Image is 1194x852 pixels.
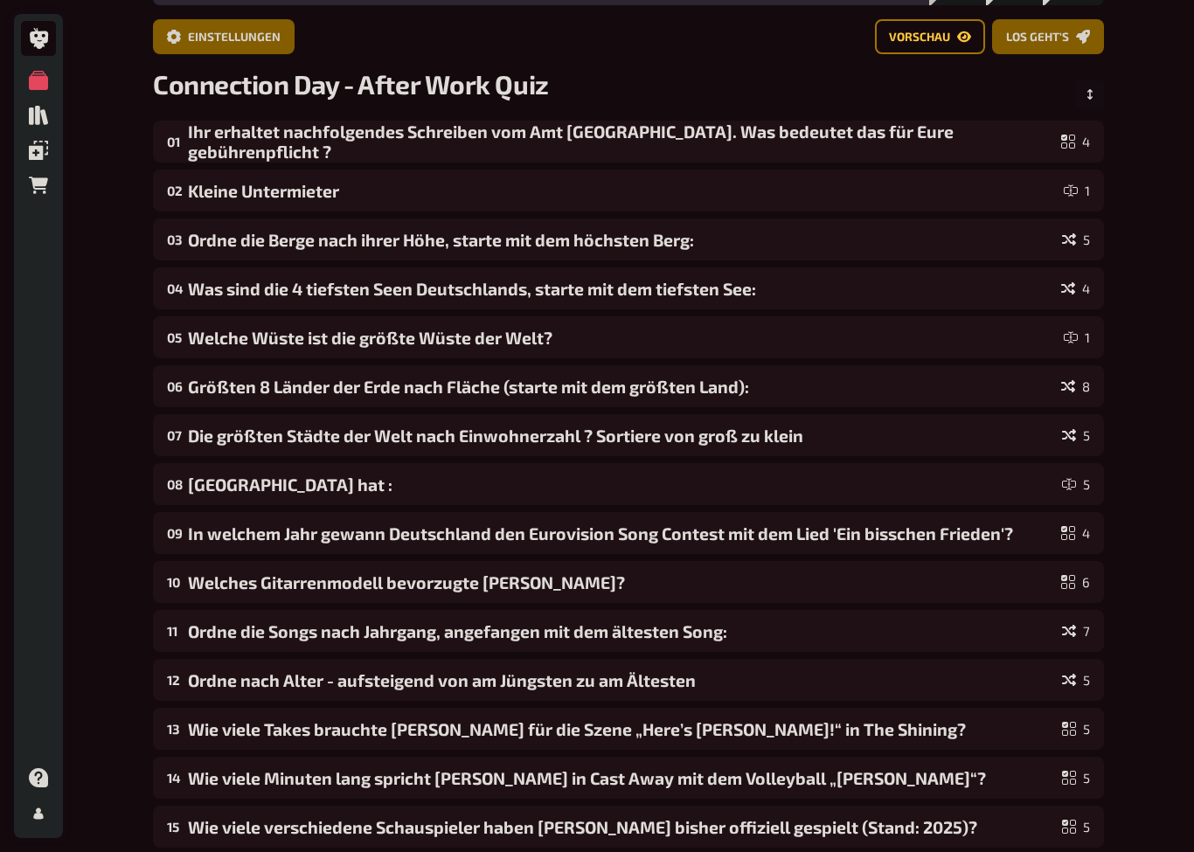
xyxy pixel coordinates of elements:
[188,817,1055,837] div: Wie viele verschiedene Schauspieler haben [PERSON_NAME] bisher offiziell gespielt (Stand: 2025)?
[167,770,181,786] div: 14
[188,121,1054,162] div: Ihr erhaltet nachfolgendes Schreiben vom Amt [GEOGRAPHIC_DATA]. Was bedeutet das für Eure gebühre...
[167,232,181,247] div: 03
[875,19,985,54] button: Vorschau
[188,230,1055,250] div: Ordne die Berge nach ihrer Höhe, starte mit dem höchsten Berg:
[1062,771,1090,785] div: 5
[167,378,181,394] div: 06
[188,719,1055,739] div: Wie viele Takes brauchte [PERSON_NAME] für die Szene „Here’s [PERSON_NAME]!“ in The Shining?
[1061,281,1090,295] div: 4
[1062,428,1090,442] div: 5
[1061,379,1090,393] div: 8
[992,19,1104,54] button: Los geht's
[167,819,181,835] div: 15
[167,721,181,737] div: 13
[188,377,1054,397] div: Größten 8 Länder der Erde nach Fläche (starte mit dem größten Land):
[188,768,1055,788] div: Wie viele Minuten lang spricht [PERSON_NAME] in Cast Away mit dem Volleyball „[PERSON_NAME]“?
[167,476,181,492] div: 08
[1064,184,1090,197] div: 1
[188,328,1057,348] div: Welche Wüste ist die größte Wüste der Welt?
[188,31,281,44] span: Einstellungen
[1064,330,1090,344] div: 1
[153,19,295,54] button: Einstellungen
[188,474,1055,495] div: [GEOGRAPHIC_DATA] hat :
[188,426,1055,446] div: Die größten Städte der Welt nach Einwohnerzahl ? Sortiere von groß zu klein
[167,525,181,541] div: 09
[188,572,1054,592] div: Welches Gitarrenmodell bevorzugte [PERSON_NAME]?
[1062,477,1090,491] div: 5
[167,623,181,639] div: 11
[167,329,181,345] div: 05
[188,670,1055,690] div: Ordne nach Alter - aufsteigend von am Jüngsten zu am Ältesten
[167,574,181,590] div: 10
[1061,575,1090,589] div: 6
[889,31,950,44] span: Vorschau
[1061,135,1090,149] div: 4
[167,134,181,149] div: 01
[1062,232,1090,246] div: 5
[188,523,1054,544] div: In welchem Jahr gewann Deutschland den Eurovision Song Contest mit dem Lied 'Ein bisschen Frieden'?
[188,279,1054,299] div: Was sind die 4 tiefsten Seen Deutschlands, starte mit dem tiefsten See:
[167,672,181,688] div: 12
[1076,80,1104,108] button: Reihenfolge anpassen
[1062,673,1090,687] div: 5
[167,427,181,443] div: 07
[153,68,549,100] span: Connection Day - After Work Quiz
[188,181,1057,201] div: Kleine Untermieter
[1062,820,1090,834] div: 5
[167,281,181,296] div: 04
[167,183,181,198] div: 02
[1062,722,1090,736] div: 5
[1006,31,1069,44] span: Los geht's
[1061,526,1090,540] div: 4
[188,621,1055,641] div: Ordne die Songs nach Jahrgang, angefangen mit dem ältesten Song:
[1062,624,1090,638] div: 7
